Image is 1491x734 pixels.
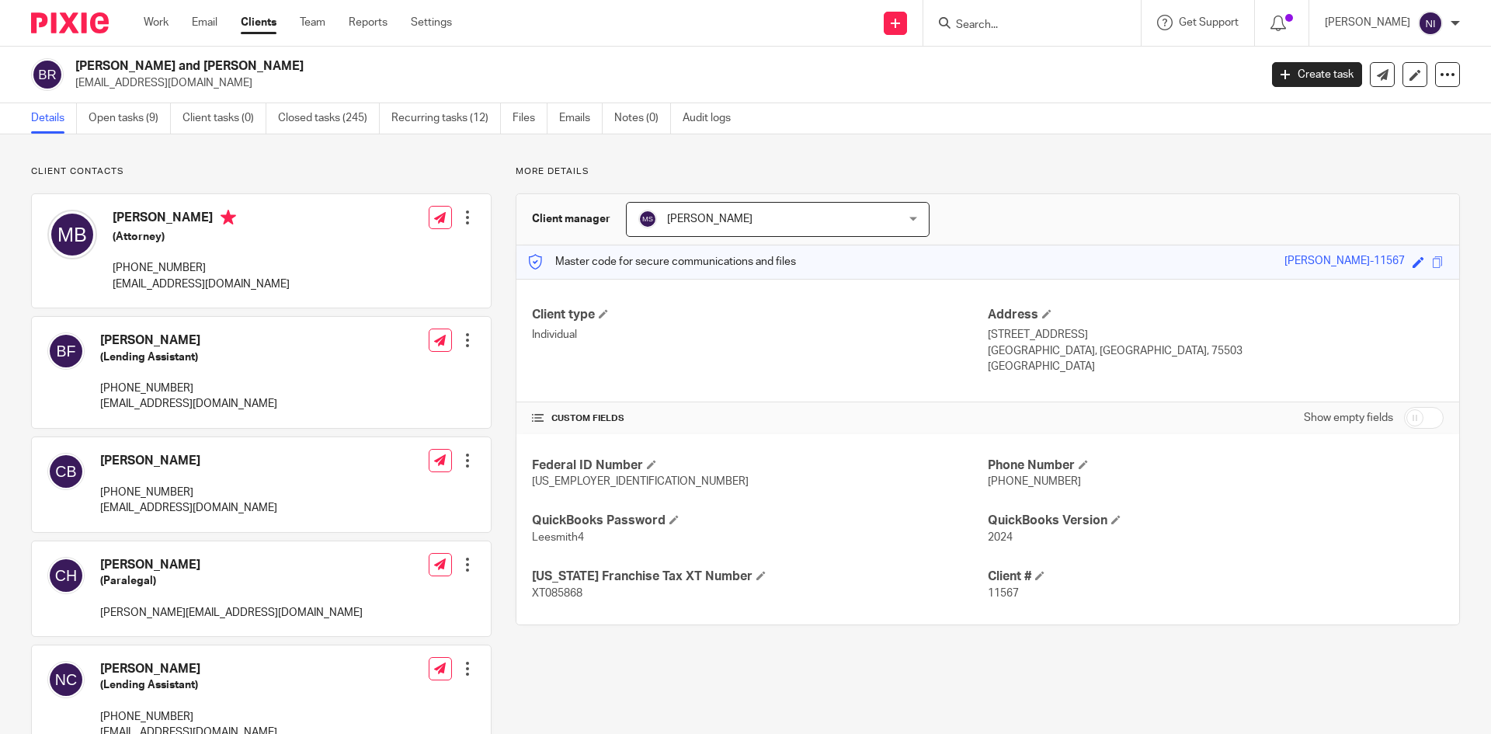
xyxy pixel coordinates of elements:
[1325,15,1410,30] p: [PERSON_NAME]
[1304,410,1393,426] label: Show empty fields
[113,210,290,229] h4: [PERSON_NAME]
[100,485,277,500] p: [PHONE_NUMBER]
[349,15,388,30] a: Reports
[47,661,85,698] img: svg%3E
[221,210,236,225] i: Primary
[100,332,277,349] h4: [PERSON_NAME]
[667,214,752,224] span: [PERSON_NAME]
[75,58,1014,75] h2: [PERSON_NAME] and [PERSON_NAME]
[532,532,584,543] span: Leesmith4
[100,350,277,365] h5: (Lending Assistant)
[532,513,988,529] h4: QuickBooks Password
[192,15,217,30] a: Email
[513,103,547,134] a: Files
[988,476,1081,487] span: [PHONE_NUMBER]
[182,103,266,134] a: Client tasks (0)
[988,588,1019,599] span: 11567
[47,210,97,259] img: svg%3E
[1284,253,1405,271] div: [PERSON_NAME]-11567
[532,307,988,323] h4: Client type
[100,557,363,573] h4: [PERSON_NAME]
[113,277,290,292] p: [EMAIL_ADDRESS][DOMAIN_NAME]
[954,19,1094,33] input: Search
[113,229,290,245] h5: (Attorney)
[516,165,1460,178] p: More details
[532,588,582,599] span: XT085868
[100,396,277,412] p: [EMAIL_ADDRESS][DOMAIN_NAME]
[988,532,1013,543] span: 2024
[100,677,277,693] h5: (Lending Assistant)
[683,103,742,134] a: Audit logs
[47,453,85,490] img: svg%3E
[31,58,64,91] img: svg%3E
[100,605,363,621] p: [PERSON_NAME][EMAIL_ADDRESS][DOMAIN_NAME]
[1179,17,1239,28] span: Get Support
[988,307,1444,323] h4: Address
[241,15,276,30] a: Clients
[532,569,988,585] h4: [US_STATE] Franchise Tax XT Number
[100,573,363,589] h5: (Paralegal)
[532,327,988,343] p: Individual
[532,412,988,425] h4: CUSTOM FIELDS
[47,557,85,594] img: svg%3E
[988,359,1444,374] p: [GEOGRAPHIC_DATA]
[278,103,380,134] a: Closed tasks (245)
[988,327,1444,343] p: [STREET_ADDRESS]
[31,165,492,178] p: Client contacts
[638,210,657,228] img: svg%3E
[1418,11,1443,36] img: svg%3E
[988,457,1444,474] h4: Phone Number
[100,453,277,469] h4: [PERSON_NAME]
[988,343,1444,359] p: [GEOGRAPHIC_DATA], [GEOGRAPHIC_DATA], 75503
[100,500,277,516] p: [EMAIL_ADDRESS][DOMAIN_NAME]
[988,569,1444,585] h4: Client #
[528,254,796,270] p: Master code for secure communications and files
[532,457,988,474] h4: Federal ID Number
[113,260,290,276] p: [PHONE_NUMBER]
[532,211,610,227] h3: Client manager
[988,513,1444,529] h4: QuickBooks Version
[614,103,671,134] a: Notes (0)
[391,103,501,134] a: Recurring tasks (12)
[144,15,169,30] a: Work
[100,381,277,396] p: [PHONE_NUMBER]
[532,476,749,487] span: [US_EMPLOYER_IDENTIFICATION_NUMBER]
[1272,62,1362,87] a: Create task
[559,103,603,134] a: Emails
[31,103,77,134] a: Details
[47,332,85,370] img: svg%3E
[300,15,325,30] a: Team
[31,12,109,33] img: Pixie
[411,15,452,30] a: Settings
[100,709,277,725] p: [PHONE_NUMBER]
[89,103,171,134] a: Open tasks (9)
[100,661,277,677] h4: [PERSON_NAME]
[75,75,1249,91] p: [EMAIL_ADDRESS][DOMAIN_NAME]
